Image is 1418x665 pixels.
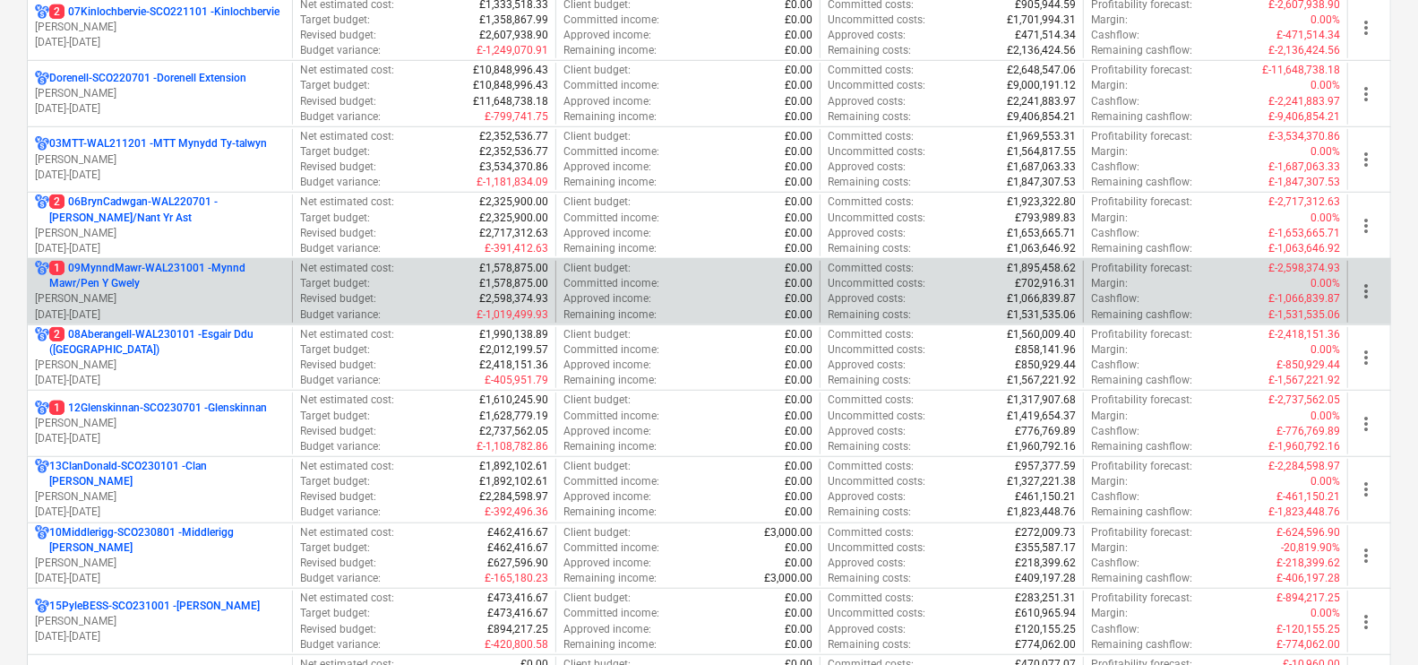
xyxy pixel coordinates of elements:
[35,525,49,556] div: Project has multi currencies enabled
[1007,226,1076,241] p: £1,653,665.71
[1268,291,1340,307] p: £-1,066,839.87
[1091,226,1139,241] p: Cashflow :
[1311,13,1340,28] p: 0.00%
[300,291,376,307] p: Revised budget :
[300,175,381,190] p: Budget variance :
[300,63,394,78] p: Net estimated cost :
[479,342,548,358] p: £2,012,199.57
[828,94,906,109] p: Approved costs :
[300,43,381,58] p: Budget variance :
[828,439,911,454] p: Remaining costs :
[1311,276,1340,291] p: 0.00%
[49,525,285,556] p: 10Middlerigg-SCO230801 - Middlerigg [PERSON_NAME]
[1311,78,1340,93] p: 0.00%
[563,78,659,93] p: Committed income :
[1355,281,1377,302] span: more_vert
[300,439,381,454] p: Budget variance :
[785,28,812,43] p: £0.00
[563,129,631,144] p: Client budget :
[1268,109,1340,125] p: £-9,406,854.21
[1015,342,1076,358] p: £858,141.96
[1007,43,1076,58] p: £2,136,424.56
[1007,261,1076,276] p: £1,895,458.62
[1268,43,1340,58] p: £-2,136,424.56
[300,358,376,373] p: Revised budget :
[563,439,657,454] p: Remaining income :
[35,629,285,644] p: [DATE] - [DATE]
[300,28,376,43] p: Revised budget :
[785,241,812,256] p: £0.00
[828,373,911,388] p: Remaining costs :
[828,276,925,291] p: Uncommitted costs :
[35,599,285,644] div: 15PyleBESS-SCO231001 -[PERSON_NAME][PERSON_NAME][DATE]-[DATE]
[49,261,64,275] span: 1
[1091,43,1192,58] p: Remaining cashflow :
[1091,261,1192,276] p: Profitability forecast :
[1355,545,1377,566] span: more_vert
[35,101,285,117] p: [DATE] - [DATE]
[785,459,812,474] p: £0.00
[35,431,285,446] p: [DATE] - [DATE]
[1276,424,1340,439] p: £-776,769.89
[785,175,812,190] p: £0.00
[479,160,548,175] p: £3,534,370.86
[785,109,812,125] p: £0.00
[563,261,631,276] p: Client budget :
[479,261,548,276] p: £1,578,875.00
[563,109,657,125] p: Remaining income :
[1007,63,1076,78] p: £2,648,547.06
[785,144,812,160] p: £0.00
[479,28,548,43] p: £2,607,938.90
[300,409,370,424] p: Target budget :
[1015,211,1076,226] p: £793,989.83
[473,94,548,109] p: £11,648,738.18
[473,63,548,78] p: £10,848,996.43
[1091,175,1192,190] p: Remaining cashflow :
[300,211,370,226] p: Target budget :
[49,401,64,415] span: 1
[35,291,285,307] p: [PERSON_NAME]
[35,136,285,182] div: 03MTT-WAL211201 -MTT Mynydd Ty-talwyn[PERSON_NAME][DATE]-[DATE]
[35,226,285,241] p: [PERSON_NAME]
[1268,439,1340,454] p: £-1,960,792.16
[49,194,64,209] span: 2
[1015,276,1076,291] p: £702,916.31
[35,459,285,521] div: 13ClanDonald-SCO230101 -Clan [PERSON_NAME][PERSON_NAME][DATE]-[DATE]
[1311,342,1340,358] p: 0.00%
[35,136,49,151] div: Project has multi currencies enabled
[1091,327,1192,342] p: Profitability forecast :
[1007,241,1076,256] p: £1,063,646.92
[300,194,394,210] p: Net estimated cost :
[49,327,64,341] span: 2
[785,424,812,439] p: £0.00
[300,459,394,474] p: Net estimated cost :
[35,241,285,256] p: [DATE] - [DATE]
[300,109,381,125] p: Budget variance :
[479,474,548,489] p: £1,892,102.61
[473,78,548,93] p: £10,848,996.43
[1311,211,1340,226] p: 0.00%
[1268,307,1340,323] p: £-1,531,535.06
[1007,109,1076,125] p: £9,406,854.21
[35,525,285,587] div: 10Middlerigg-SCO230801 -Middlerigg [PERSON_NAME][PERSON_NAME][DATE]-[DATE]
[49,4,279,20] p: 07Kinlochbervie-SCO221101 - Kinlochbervie
[35,416,285,431] p: [PERSON_NAME]
[1091,109,1192,125] p: Remaining cashflow :
[1007,409,1076,424] p: £1,419,654.37
[563,43,657,58] p: Remaining income :
[1007,307,1076,323] p: £1,531,535.06
[785,226,812,241] p: £0.00
[49,4,64,19] span: 2
[1311,409,1340,424] p: 0.00%
[477,307,548,323] p: £-1,019,499.93
[35,4,285,50] div: 207Kinlochbervie-SCO221101 -Kinlochbervie[PERSON_NAME][DATE]-[DATE]
[563,276,659,291] p: Committed income :
[35,71,49,86] div: Project has multi currencies enabled
[1268,373,1340,388] p: £-1,567,221.92
[828,226,906,241] p: Approved costs :
[35,307,285,323] p: [DATE] - [DATE]
[563,373,657,388] p: Remaining income :
[563,144,659,160] p: Committed income :
[1091,373,1192,388] p: Remaining cashflow :
[785,129,812,144] p: £0.00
